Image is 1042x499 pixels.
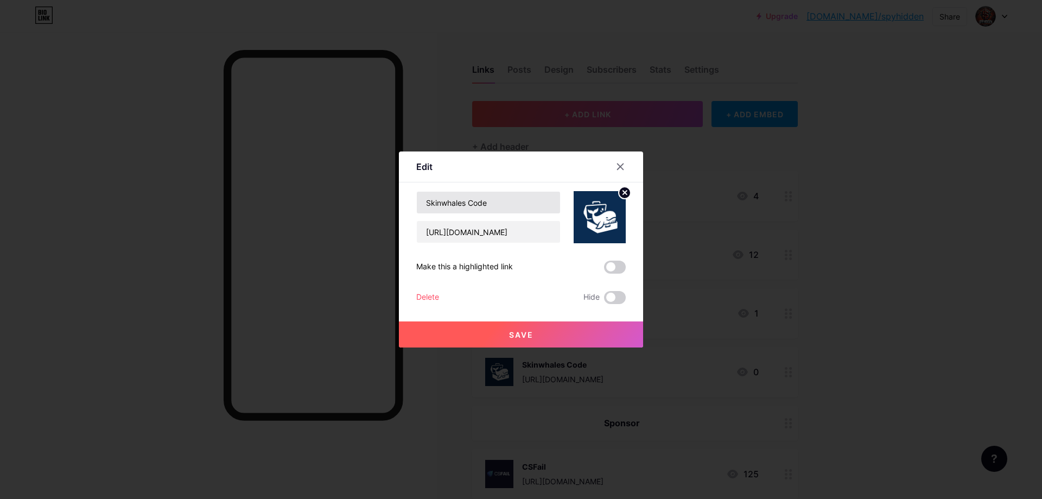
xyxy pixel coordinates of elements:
img: link_thumbnail [574,191,626,243]
div: Edit [416,160,433,173]
span: Save [509,330,533,339]
div: Make this a highlighted link [416,261,513,274]
div: Delete [416,291,439,304]
input: URL [417,221,560,243]
input: Title [417,192,560,213]
span: Hide [583,291,600,304]
button: Save [399,321,643,348]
